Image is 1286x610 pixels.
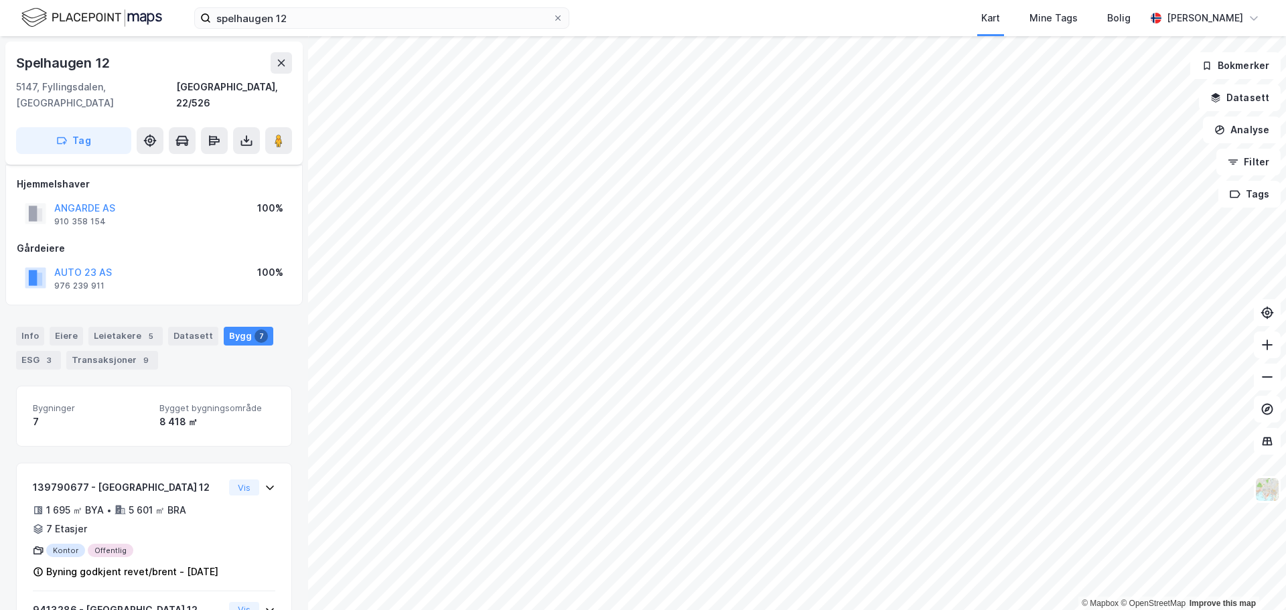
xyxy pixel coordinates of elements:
[129,502,186,518] div: 5 601 ㎡ BRA
[1029,10,1078,26] div: Mine Tags
[176,79,292,111] div: [GEOGRAPHIC_DATA], 22/526
[1219,546,1286,610] iframe: Chat Widget
[16,52,112,74] div: Spelhaugen 12
[106,505,112,516] div: •
[139,354,153,367] div: 9
[1219,546,1286,610] div: Kontrollprogram for chat
[54,216,106,227] div: 910 358 154
[33,402,149,414] span: Bygninger
[224,327,273,346] div: Bygg
[17,176,291,192] div: Hjemmelshaver
[1190,52,1281,79] button: Bokmerker
[211,8,553,28] input: Søk på adresse, matrikkel, gårdeiere, leietakere eller personer
[46,564,218,580] div: Byning godkjent revet/brent - [DATE]
[1216,149,1281,175] button: Filter
[257,200,283,216] div: 100%
[1255,477,1280,502] img: Z
[66,351,158,370] div: Transaksjoner
[42,354,56,367] div: 3
[16,127,131,154] button: Tag
[1203,117,1281,143] button: Analyse
[144,329,157,343] div: 5
[33,479,224,495] div: 139790677 - [GEOGRAPHIC_DATA] 12
[981,10,1000,26] div: Kart
[229,479,259,495] button: Vis
[1082,599,1119,608] a: Mapbox
[1107,10,1131,26] div: Bolig
[17,240,291,256] div: Gårdeiere
[1218,181,1281,208] button: Tags
[16,327,44,346] div: Info
[1199,84,1281,111] button: Datasett
[159,414,275,430] div: 8 418 ㎡
[33,414,149,430] div: 7
[54,281,104,291] div: 976 239 911
[16,79,176,111] div: 5147, Fyllingsdalen, [GEOGRAPHIC_DATA]
[88,327,163,346] div: Leietakere
[159,402,275,414] span: Bygget bygningsområde
[257,264,283,281] div: 100%
[255,329,268,343] div: 7
[46,521,87,537] div: 7 Etasjer
[16,351,61,370] div: ESG
[50,327,83,346] div: Eiere
[168,327,218,346] div: Datasett
[1190,599,1256,608] a: Improve this map
[1121,599,1186,608] a: OpenStreetMap
[46,502,104,518] div: 1 695 ㎡ BYA
[1167,10,1243,26] div: [PERSON_NAME]
[21,6,162,29] img: logo.f888ab2527a4732fd821a326f86c7f29.svg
